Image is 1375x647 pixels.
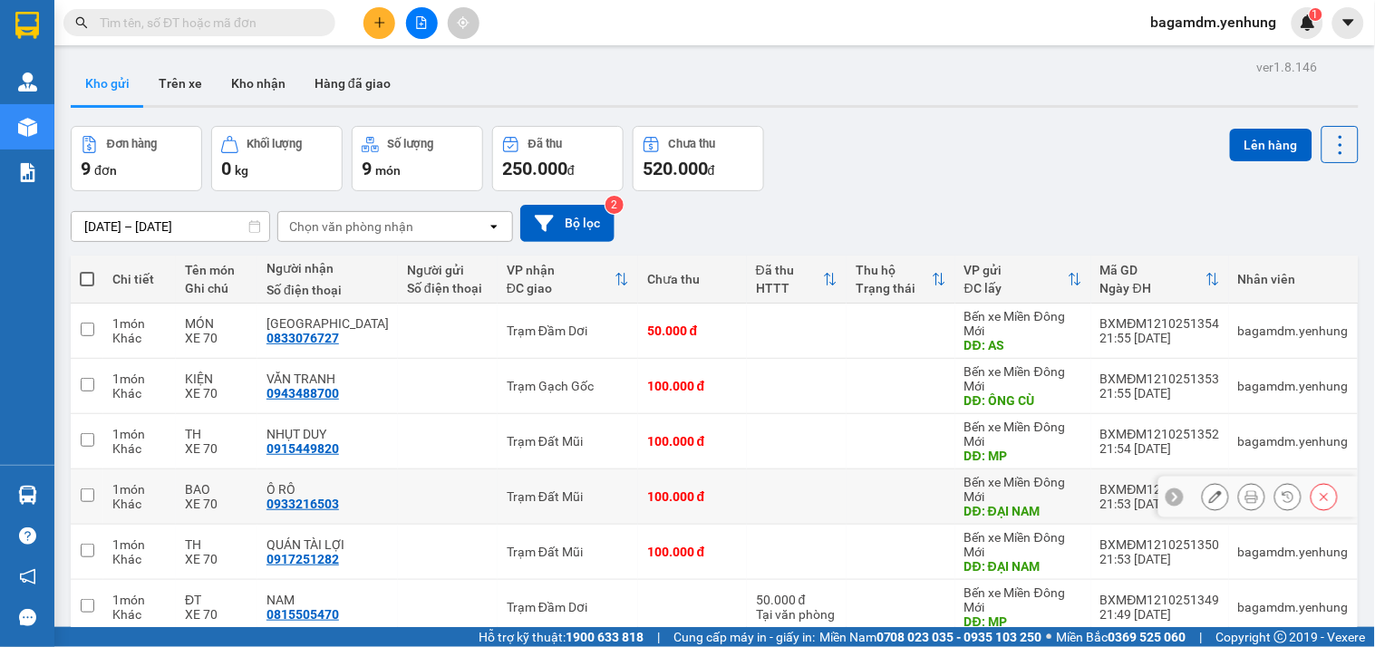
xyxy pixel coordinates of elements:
[406,7,438,39] button: file-add
[1100,593,1220,607] div: BXMĐM1210251349
[112,427,167,441] div: 1 món
[19,609,36,626] span: message
[72,212,269,241] input: Select a date range.
[112,372,167,386] div: 1 món
[266,261,389,275] div: Người nhận
[1238,545,1349,559] div: bagamdm.yenhung
[71,62,144,105] button: Kho gửi
[112,272,167,286] div: Chi tiết
[964,504,1082,518] div: DĐ: ĐẠI NAM
[566,630,644,644] strong: 1900 633 818
[1300,14,1316,31] img: icon-new-feature
[964,309,1082,338] div: Bến xe Miền Đông Mới
[633,126,764,191] button: Chưa thu520.000đ
[507,545,629,559] div: Trạm Đất Mũi
[964,263,1068,277] div: VP gửi
[185,316,248,331] div: MÓN
[507,489,629,504] div: Trạm Đất Mũi
[1047,633,1052,641] span: ⚪️
[112,331,167,345] div: Khác
[964,449,1082,463] div: DĐ: MP
[266,427,389,441] div: NHỤT DUY
[362,158,372,179] span: 9
[407,263,489,277] div: Người gửi
[266,607,339,622] div: 0815505470
[507,281,615,295] div: ĐC giao
[1238,272,1349,286] div: Nhân viên
[964,364,1082,393] div: Bến xe Miền Đông Mới
[876,630,1042,644] strong: 0708 023 035 - 0935 103 250
[112,316,167,331] div: 1 món
[756,263,823,277] div: Đã thu
[266,482,389,497] div: Ô RÔ
[647,272,738,286] div: Chưa thu
[964,393,1082,408] div: DĐ: ÔNG CÙ
[1100,537,1220,552] div: BXMĐM1210251350
[528,138,562,150] div: Đã thu
[247,138,303,150] div: Khối lượng
[18,118,37,137] img: warehouse-icon
[112,497,167,511] div: Khác
[647,489,738,504] div: 100.000 đ
[708,163,715,178] span: đ
[1100,441,1220,456] div: 21:54 [DATE]
[1137,11,1292,34] span: bagamdm.yenhung
[1100,263,1206,277] div: Mã GD
[669,138,716,150] div: Chưa thu
[847,256,955,304] th: Toggle SortBy
[507,600,629,614] div: Trạm Đầm Dơi
[819,627,1042,647] span: Miền Nam
[217,62,300,105] button: Kho nhận
[18,486,37,505] img: warehouse-icon
[1091,256,1229,304] th: Toggle SortBy
[1100,372,1220,386] div: BXMĐM1210251353
[18,163,37,182] img: solution-icon
[112,607,167,622] div: Khác
[185,552,248,566] div: XE 70
[507,434,629,449] div: Trạm Đất Mũi
[15,12,39,39] img: logo-vxr
[185,263,248,277] div: Tên món
[266,593,389,607] div: NAM
[1109,630,1186,644] strong: 0369 525 060
[964,420,1082,449] div: Bến xe Miền Đông Mới
[1100,281,1206,295] div: Ngày ĐH
[112,482,167,497] div: 1 món
[647,379,738,393] div: 100.000 đ
[964,338,1082,352] div: DĐ: AS
[94,163,117,178] span: đơn
[1100,427,1220,441] div: BXMĐM1210251352
[955,256,1091,304] th: Toggle SortBy
[19,568,36,585] span: notification
[185,386,248,401] div: XE 70
[1100,482,1220,497] div: BXMĐM1210251351
[185,281,248,295] div: Ghi chú
[964,614,1082,629] div: DĐ: MP
[185,427,248,441] div: TH
[507,263,615,277] div: VP nhận
[266,283,389,297] div: Số điện thoại
[144,62,217,105] button: Trên xe
[1332,7,1364,39] button: caret-down
[266,372,389,386] div: VĂN TRANH
[457,16,470,29] span: aim
[363,7,395,39] button: plus
[81,158,91,179] span: 9
[185,331,248,345] div: XE 70
[647,545,738,559] div: 100.000 đ
[1238,323,1349,338] div: bagamdm.yenhung
[657,627,660,647] span: |
[235,163,248,178] span: kg
[520,205,615,242] button: Bộ lọc
[756,607,838,622] div: Tại văn phòng
[112,552,167,566] div: Khác
[1200,627,1203,647] span: |
[492,126,624,191] button: Đã thu250.000đ
[1274,631,1287,643] span: copyright
[112,386,167,401] div: Khác
[289,217,413,236] div: Chọn văn phòng nhận
[221,158,231,179] span: 0
[407,281,489,295] div: Số điện thoại
[266,441,339,456] div: 0915449820
[647,434,738,449] div: 100.000 đ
